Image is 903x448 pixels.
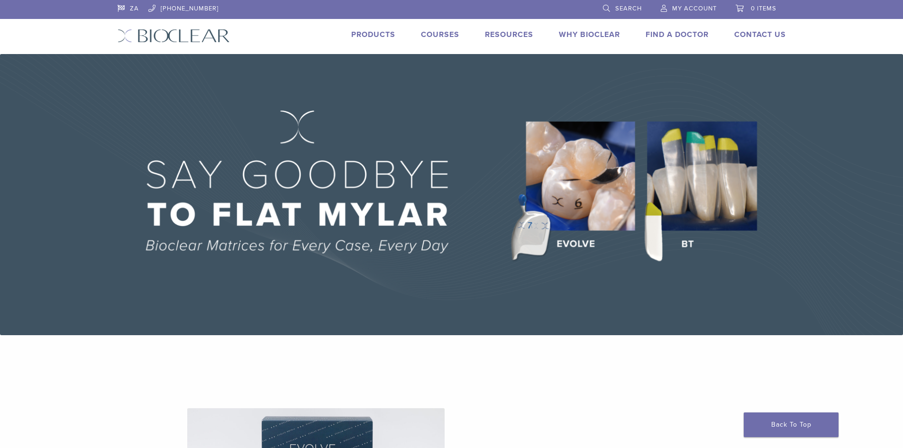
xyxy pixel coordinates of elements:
[615,5,642,12] span: Search
[118,29,230,43] img: Bioclear
[672,5,717,12] span: My Account
[559,30,620,39] a: Why Bioclear
[734,30,786,39] a: Contact Us
[485,30,533,39] a: Resources
[351,30,395,39] a: Products
[744,412,839,437] a: Back To Top
[421,30,459,39] a: Courses
[646,30,709,39] a: Find A Doctor
[751,5,776,12] span: 0 items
